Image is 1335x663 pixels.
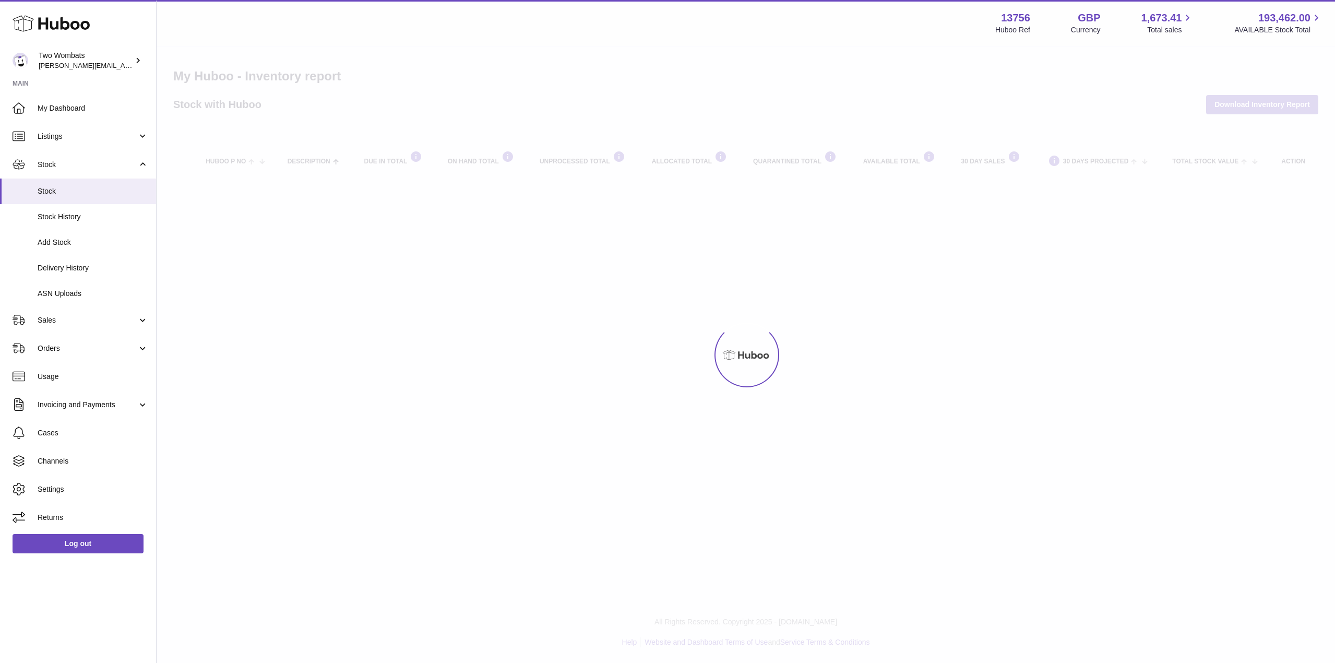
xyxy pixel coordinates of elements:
[1258,11,1310,25] span: 193,462.00
[38,428,148,438] span: Cases
[1078,11,1100,25] strong: GBP
[38,238,148,247] span: Add Stock
[38,344,137,353] span: Orders
[1071,25,1101,35] div: Currency
[38,212,148,222] span: Stock History
[39,51,133,70] div: Two Wombats
[13,534,144,553] a: Log out
[38,160,137,170] span: Stock
[38,315,137,325] span: Sales
[1234,25,1322,35] span: AVAILABLE Stock Total
[1147,25,1194,35] span: Total sales
[38,484,148,494] span: Settings
[1141,11,1194,35] a: 1,673.41 Total sales
[38,186,148,196] span: Stock
[1001,11,1030,25] strong: 13756
[38,263,148,273] span: Delivery History
[38,289,148,299] span: ASN Uploads
[38,400,137,410] span: Invoicing and Payments
[38,132,137,141] span: Listings
[38,513,148,523] span: Returns
[1234,11,1322,35] a: 193,462.00 AVAILABLE Stock Total
[39,61,265,69] span: [PERSON_NAME][EMAIL_ADDRESS][PERSON_NAME][DOMAIN_NAME]
[38,372,148,382] span: Usage
[995,25,1030,35] div: Huboo Ref
[1141,11,1182,25] span: 1,673.41
[13,53,28,68] img: philip.carroll@twowombats.com
[38,456,148,466] span: Channels
[38,103,148,113] span: My Dashboard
